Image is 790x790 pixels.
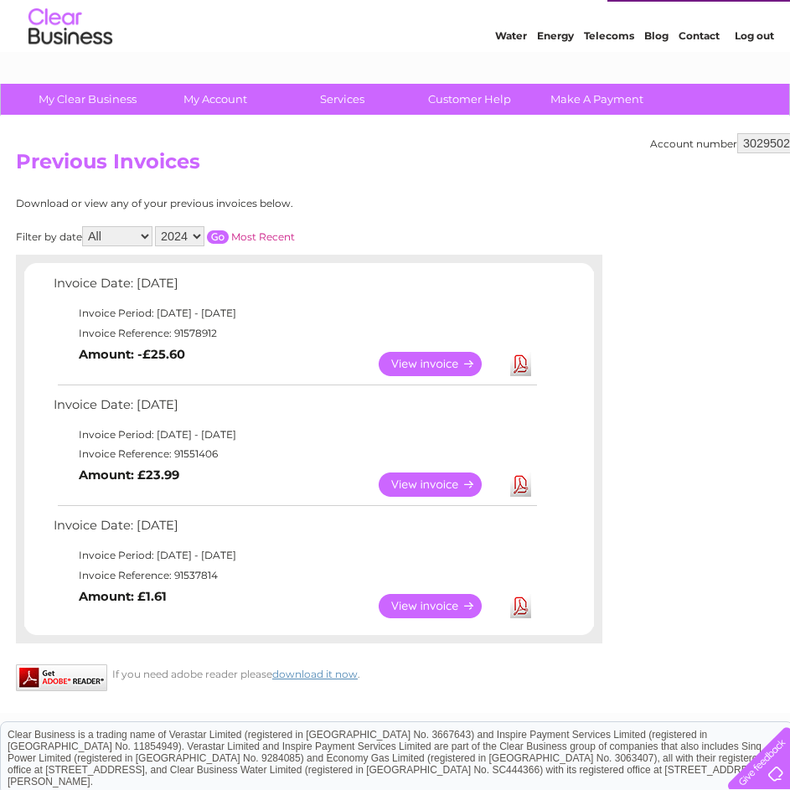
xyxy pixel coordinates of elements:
b: Amount: -£25.60 [79,347,185,362]
a: Energy [537,71,574,84]
td: Invoice Date: [DATE] [49,394,540,425]
td: Invoice Reference: 91551406 [49,444,540,464]
div: Download or view any of your previous invoices below. [16,198,456,209]
a: My Clear Business [18,84,157,115]
a: Telecoms [584,71,634,84]
a: Services [273,84,411,115]
a: View [379,352,502,376]
div: Filter by date [16,226,456,246]
a: Most Recent [231,230,295,243]
a: Customer Help [400,84,539,115]
a: Contact [679,71,720,84]
td: Invoice Reference: 91578912 [49,323,540,343]
b: Amount: £1.61 [79,589,167,604]
a: Log out [735,71,774,84]
a: Water [495,71,527,84]
a: Blog [644,71,669,84]
a: Download [510,472,531,497]
td: Invoice Reference: 91537814 [49,565,540,586]
a: Download [510,594,531,618]
div: If you need adobe reader please . [16,664,602,680]
a: Make A Payment [528,84,666,115]
a: 0333 014 3131 [474,8,590,29]
a: View [379,594,502,618]
td: Invoice Date: [DATE] [49,272,540,303]
a: View [379,472,502,497]
b: Amount: £23.99 [79,467,179,483]
a: My Account [146,84,284,115]
td: Invoice Date: [DATE] [49,514,540,545]
a: download it now [272,668,358,680]
td: Invoice Period: [DATE] - [DATE] [49,303,540,323]
td: Invoice Period: [DATE] - [DATE] [49,545,540,565]
td: Invoice Period: [DATE] - [DATE] [49,425,540,445]
img: logo.png [28,44,113,95]
a: Download [510,352,531,376]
